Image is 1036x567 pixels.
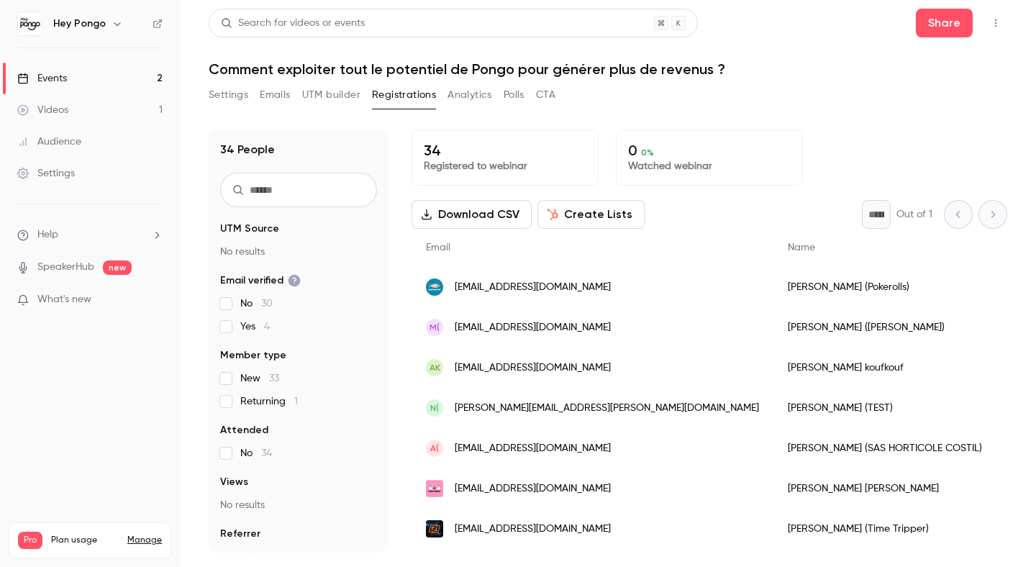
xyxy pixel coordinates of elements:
[455,522,611,537] span: [EMAIL_ADDRESS][DOMAIN_NAME]
[426,242,450,253] span: Email
[430,361,440,374] span: ak
[51,535,119,546] span: Plan usage
[37,227,58,242] span: Help
[261,448,272,458] span: 34
[426,480,443,497] img: miam-family.com
[264,322,270,332] span: 4
[372,83,436,106] button: Registrations
[455,280,611,295] span: [EMAIL_ADDRESS][DOMAIN_NAME]
[430,402,439,414] span: N(
[240,446,272,461] span: No
[424,142,586,159] p: 34
[269,373,279,384] span: 33
[788,242,815,253] span: Name
[430,321,440,334] span: M(
[53,17,106,31] h6: Hey Pongo
[455,401,759,416] span: [PERSON_NAME][EMAIL_ADDRESS][PERSON_NAME][DOMAIN_NAME]
[220,273,301,288] span: Email verified
[240,371,279,386] span: New
[537,200,645,229] button: Create Lists
[240,296,273,311] span: No
[17,135,81,149] div: Audience
[628,142,791,159] p: 0
[455,481,611,496] span: [EMAIL_ADDRESS][DOMAIN_NAME]
[641,148,654,158] span: 0 %
[221,16,365,31] div: Search for videos or events
[504,83,524,106] button: Polls
[17,227,163,242] li: help-dropdown-opener
[18,12,41,35] img: Hey Pongo
[220,527,260,541] span: Referrer
[220,475,248,489] span: Views
[536,83,555,106] button: CTA
[916,9,973,37] button: Share
[220,222,279,236] span: UTM Source
[426,520,443,537] img: timetripper.fr
[17,71,67,86] div: Events
[294,396,298,407] span: 1
[628,159,791,173] p: Watched webinar
[220,498,377,512] p: No results
[447,83,492,106] button: Analytics
[430,442,439,455] span: A(
[260,83,290,106] button: Emails
[455,320,611,335] span: [EMAIL_ADDRESS][DOMAIN_NAME]
[412,200,532,229] button: Download CSV
[127,535,162,546] a: Manage
[17,166,75,181] div: Settings
[455,360,611,376] span: [EMAIL_ADDRESS][DOMAIN_NAME]
[302,83,360,106] button: UTM builder
[220,550,377,564] p: No results
[209,83,248,106] button: Settings
[424,159,586,173] p: Registered to webinar
[220,423,268,437] span: Attended
[18,532,42,549] span: Pro
[220,348,286,363] span: Member type
[220,222,377,564] section: facet-groups
[426,278,443,296] img: pokerolls.fr
[37,292,91,307] span: What's new
[17,103,68,117] div: Videos
[455,441,611,456] span: [EMAIL_ADDRESS][DOMAIN_NAME]
[220,141,275,158] h1: 34 People
[37,260,94,275] a: SpeakerHub
[209,60,1007,78] h1: Comment exploiter tout le potentiel de Pongo pour générer plus de revenus ?
[220,245,377,259] p: No results
[240,319,270,334] span: Yes
[896,207,932,222] p: Out of 1
[261,299,273,309] span: 30
[103,260,132,275] span: new
[240,394,298,409] span: Returning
